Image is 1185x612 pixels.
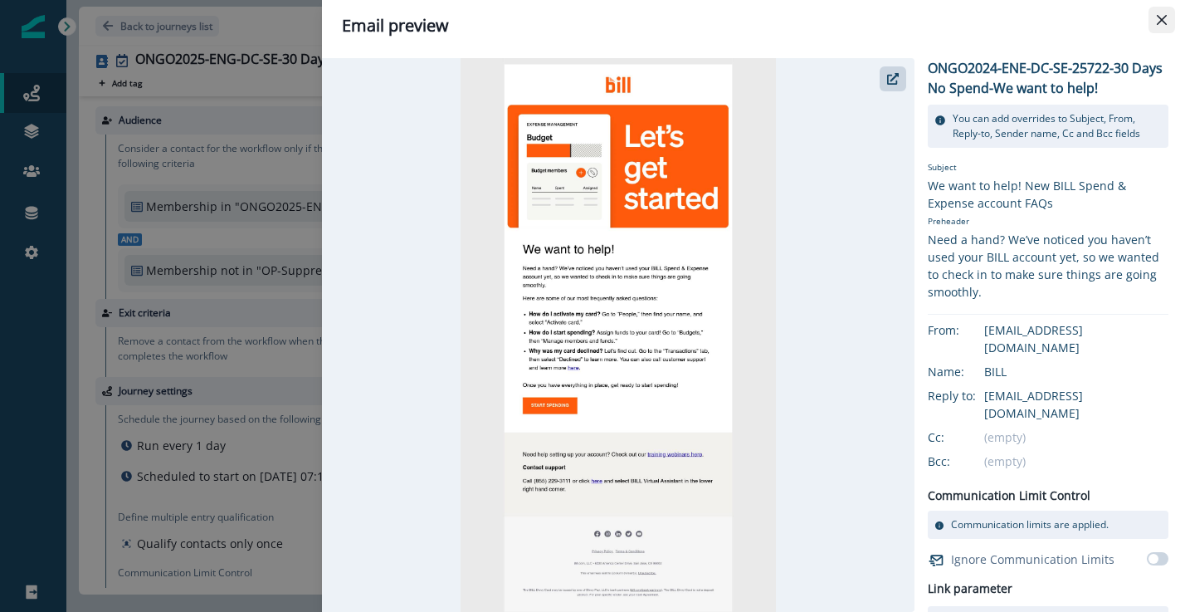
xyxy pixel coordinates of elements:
[928,58,1168,98] p: ONGO2024-ENE-DC-SE-25722-30 Days No Spend-We want to help!
[984,387,1168,422] div: [EMAIL_ADDRESS][DOMAIN_NAME]
[984,363,1168,380] div: BILL
[984,453,1168,470] div: (empty)
[928,212,1168,231] p: Preheader
[928,579,1012,600] h2: Link parameter
[1148,7,1175,33] button: Close
[928,387,1011,404] div: Reply to:
[928,177,1168,212] div: We want to help! New BILL Spend & Expense account FAQs
[461,58,776,612] img: email asset unavailable
[928,428,1011,446] div: Cc:
[342,13,1165,38] div: Email preview
[928,321,1011,339] div: From:
[928,453,1011,470] div: Bcc:
[984,428,1168,446] div: (empty)
[928,363,1011,380] div: Name:
[953,111,1162,141] p: You can add overrides to Subject, From, Reply-to, Sender name, Cc and Bcc fields
[984,321,1168,356] div: [EMAIL_ADDRESS][DOMAIN_NAME]
[928,231,1168,301] div: Need a hand? We’ve noticed you haven’t used your BILL account yet, so we wanted to check in to ma...
[928,161,1168,177] p: Subject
